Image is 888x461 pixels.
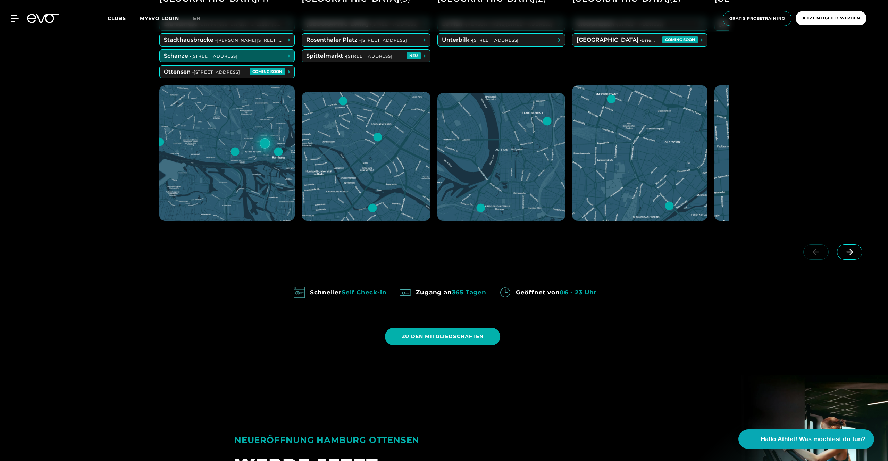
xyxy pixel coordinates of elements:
[416,287,486,298] div: Zugang an
[310,287,387,298] div: Schneller
[108,15,126,22] span: Clubs
[802,15,860,21] span: Jetzt Mitglied werden
[761,435,866,444] span: Hallo Athlet! Was möchtest du tun?
[140,15,179,22] a: MYEVO LOGIN
[497,285,513,300] img: evofitness
[402,333,484,340] span: ZU DEN MITGLIEDSCHAFTEN
[560,289,596,296] em: 06 - 23 Uhr
[193,15,201,22] span: en
[729,16,785,22] span: Gratis Probetraining
[738,429,874,449] button: Hallo Athlet! Was möchtest du tun?
[193,15,209,23] a: en
[397,285,413,300] img: evofitness
[385,322,503,351] a: ZU DEN MITGLIEDSCHAFTEN
[292,285,307,300] img: evofitness
[234,432,473,448] div: NEUERÖFFNUNG HAMBURG OTTENSEN
[516,287,596,298] div: Geöffnet von
[794,11,869,26] a: Jetzt Mitglied werden
[108,15,140,22] a: Clubs
[452,289,486,296] em: 365 Tagen
[342,289,386,296] em: Self Check-in
[721,11,794,26] a: Gratis Probetraining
